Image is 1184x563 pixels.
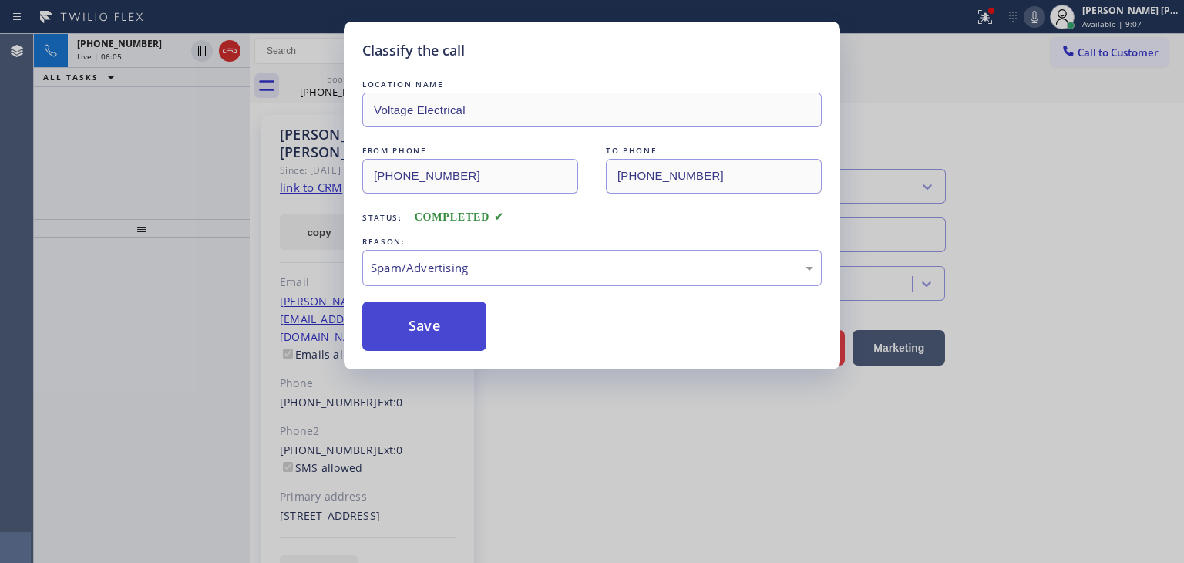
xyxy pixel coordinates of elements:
input: To phone [606,159,822,194]
h5: Classify the call [362,40,465,61]
div: REASON: [362,234,822,250]
div: LOCATION NAME [362,76,822,93]
div: FROM PHONE [362,143,578,159]
button: Save [362,302,486,351]
span: COMPLETED [415,211,504,223]
input: From phone [362,159,578,194]
div: Spam/Advertising [371,259,813,277]
span: Status: [362,212,402,223]
div: TO PHONE [606,143,822,159]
